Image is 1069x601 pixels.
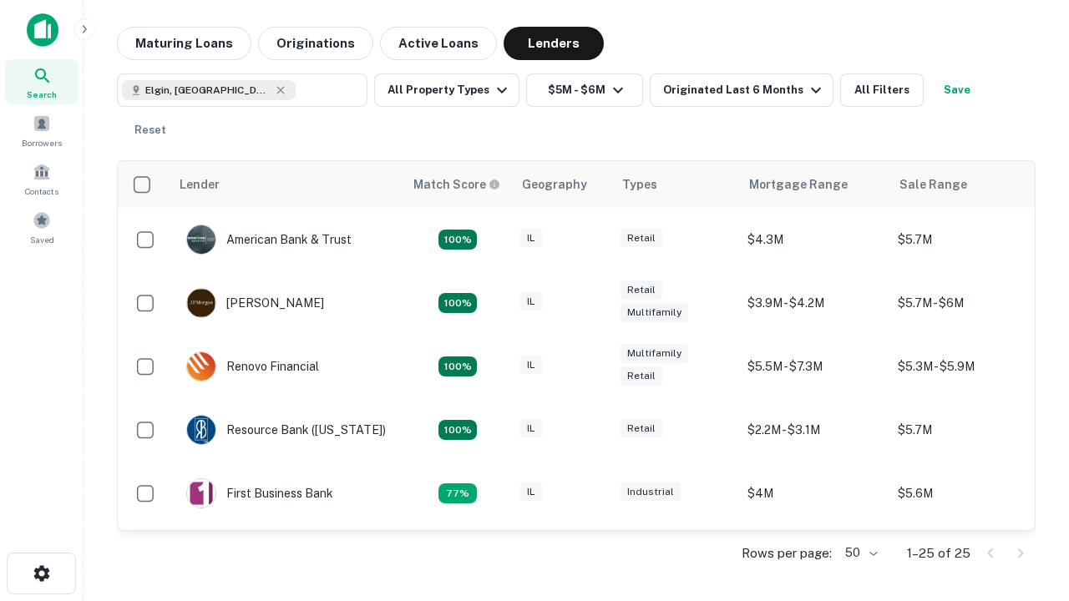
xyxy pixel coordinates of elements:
div: Retail [621,366,662,386]
div: Matching Properties: 7, hasApolloMatch: undefined [438,230,477,250]
img: capitalize-icon.png [27,13,58,47]
span: Borrowers [22,136,62,149]
div: Matching Properties: 4, hasApolloMatch: undefined [438,420,477,440]
iframe: Chat Widget [985,414,1069,494]
img: picture [187,352,215,381]
td: $2.2M - $3.1M [739,398,889,462]
button: Reset [124,114,177,147]
td: $3.9M - $4.2M [739,271,889,335]
td: $5.5M - $7.3M [739,335,889,398]
div: Industrial [621,482,681,502]
div: Matching Properties: 4, hasApolloMatch: undefined [438,356,477,376]
th: Sale Range [889,161,1040,208]
button: Originated Last 6 Months [650,73,833,107]
div: Retail [621,229,662,248]
button: Save your search to get updates of matches that match your search criteria. [930,73,984,107]
div: American Bank & Trust [186,225,352,255]
button: Lenders [504,27,604,60]
th: Mortgage Range [739,161,889,208]
div: Geography [522,174,587,194]
span: Saved [30,233,54,246]
div: Resource Bank ([US_STATE]) [186,415,386,445]
button: All Filters [840,73,924,107]
div: IL [520,292,542,311]
button: Active Loans [380,27,497,60]
th: Types [612,161,739,208]
div: Capitalize uses an advanced AI algorithm to match your search with the best lender. The match sco... [413,175,500,194]
div: IL [520,229,542,248]
td: $5.6M [889,462,1040,525]
span: Contacts [25,184,58,198]
div: Retail [621,280,662,300]
td: $4M [739,462,889,525]
th: Capitalize uses an advanced AI algorithm to match your search with the best lender. The match sco... [403,161,512,208]
a: Borrowers [5,108,79,153]
div: IL [520,419,542,438]
th: Geography [512,161,612,208]
button: Maturing Loans [117,27,251,60]
div: Mortgage Range [749,174,848,194]
div: [PERSON_NAME] [186,288,324,318]
th: Lender [170,161,403,208]
button: Originations [258,27,373,60]
div: Sale Range [899,174,967,194]
span: Search [27,88,57,101]
td: $5.1M [889,525,1040,588]
td: $3.1M [739,525,889,588]
td: $4.3M [739,208,889,271]
div: Retail [621,419,662,438]
img: picture [187,289,215,317]
td: $5.3M - $5.9M [889,335,1040,398]
button: $5M - $6M [526,73,643,107]
div: Multifamily [621,303,688,322]
td: $5.7M [889,208,1040,271]
div: IL [520,356,542,375]
div: 50 [838,541,880,565]
img: picture [187,225,215,254]
img: picture [187,479,215,508]
td: $5.7M - $6M [889,271,1040,335]
div: Matching Properties: 3, hasApolloMatch: undefined [438,483,477,503]
span: Elgin, [GEOGRAPHIC_DATA], [GEOGRAPHIC_DATA] [145,83,271,98]
a: Contacts [5,156,79,201]
div: Types [622,174,657,194]
h6: Match Score [413,175,497,194]
div: Originated Last 6 Months [663,80,826,100]
img: picture [187,416,215,444]
button: All Property Types [374,73,519,107]
div: IL [520,482,542,502]
a: Search [5,59,79,104]
div: Lender [180,174,220,194]
p: 1–25 of 25 [907,543,970,563]
td: $5.7M [889,398,1040,462]
a: Saved [5,205,79,250]
div: Matching Properties: 4, hasApolloMatch: undefined [438,293,477,313]
p: Rows per page: [742,543,832,563]
div: Multifamily [621,344,688,363]
div: First Business Bank [186,478,333,508]
div: Renovo Financial [186,351,319,381]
